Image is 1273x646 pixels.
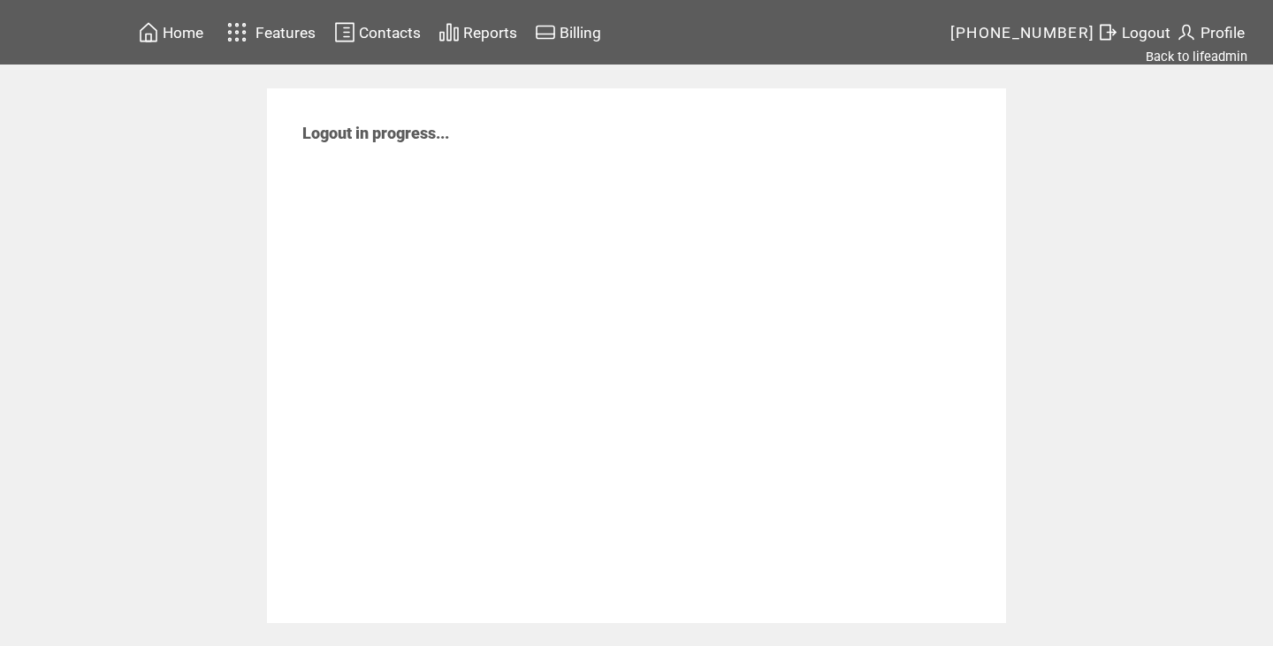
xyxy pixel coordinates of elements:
span: [PHONE_NUMBER] [950,24,1095,42]
span: Profile [1201,24,1245,42]
img: contacts.svg [334,21,355,43]
a: Home [135,19,206,46]
a: Billing [532,19,604,46]
span: Billing [560,24,601,42]
a: Logout [1094,19,1173,46]
a: Features [219,15,319,49]
a: Contacts [332,19,423,46]
span: Reports [463,24,517,42]
a: Back to lifeadmin [1146,49,1247,65]
img: profile.svg [1176,21,1197,43]
span: Contacts [359,24,421,42]
span: Home [163,24,203,42]
a: Reports [436,19,520,46]
img: exit.svg [1097,21,1118,43]
img: features.svg [222,18,253,47]
img: chart.svg [438,21,460,43]
span: Logout [1122,24,1170,42]
img: creidtcard.svg [535,21,556,43]
span: Logout in progress... [302,124,449,142]
span: Features [255,24,316,42]
img: home.svg [138,21,159,43]
a: Profile [1173,19,1247,46]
